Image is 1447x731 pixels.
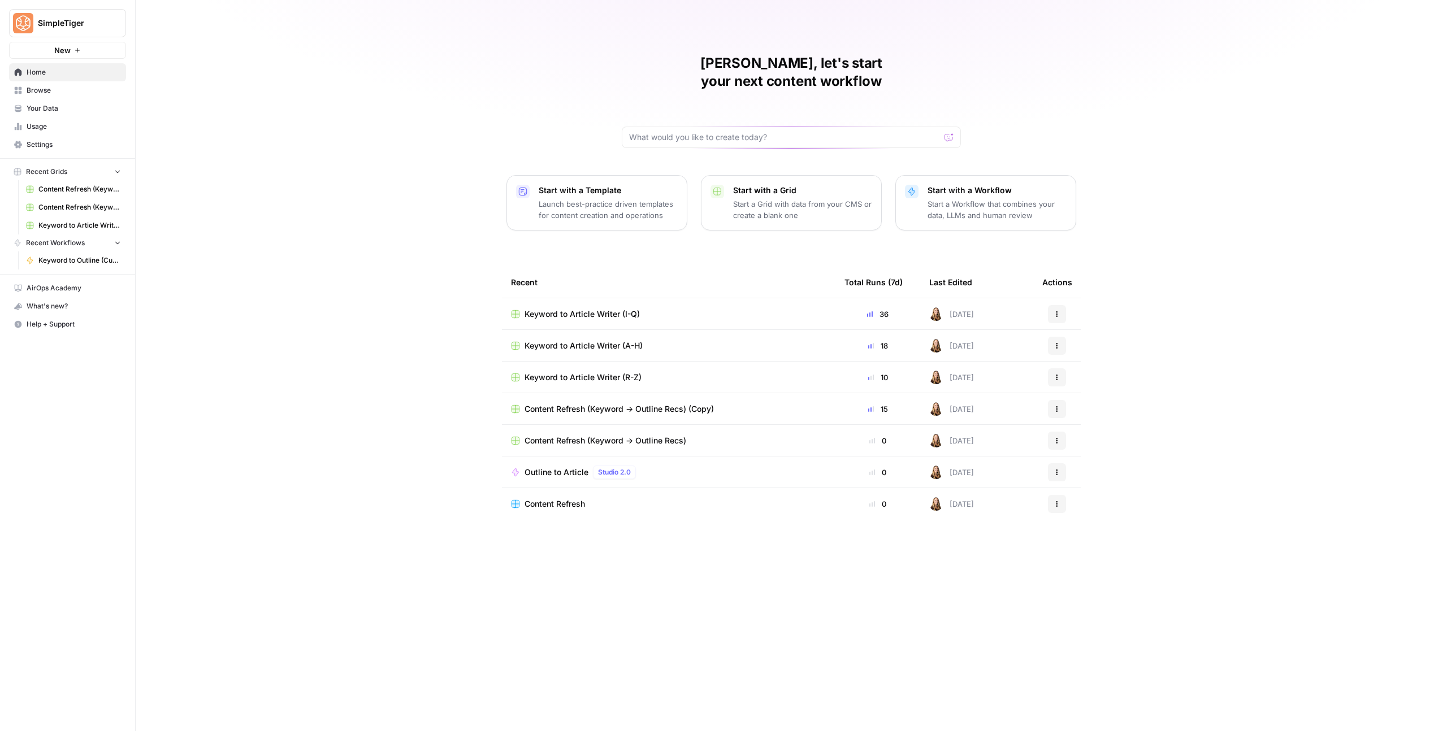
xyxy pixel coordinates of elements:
div: 15 [844,403,911,415]
button: Start with a TemplateLaunch best-practice driven templates for content creation and operations [506,175,687,230]
a: Content Refresh [511,498,826,510]
span: Browse [27,85,121,95]
div: Last Edited [929,267,972,298]
div: 18 [844,340,911,351]
span: Home [27,67,121,77]
a: Settings [9,136,126,154]
span: Studio 2.0 [598,467,631,477]
div: [DATE] [929,339,974,353]
img: adxxwbht4igb62pobuqhfdrnybee [929,307,943,321]
span: Keyword to Article Writer (R-Z) [525,372,642,383]
a: Keyword to Article Writer (I-Q) [511,308,826,320]
div: 36 [844,308,911,320]
span: Content Refresh (Keyword -> Outline Recs) (Copy) [525,403,714,415]
span: Content Refresh (Keyword -> Outline Recs) [38,202,121,212]
div: 0 [844,467,911,478]
div: [DATE] [929,497,974,511]
span: Content Refresh [525,498,585,510]
span: Keyword to Article Writer (I-Q) [525,308,640,320]
img: adxxwbht4igb62pobuqhfdrnybee [929,339,943,353]
div: What's new? [10,298,125,315]
span: Settings [27,140,121,150]
span: Keyword to Article Writer (A-H) [525,340,643,351]
span: Recent Grids [26,167,67,177]
div: 0 [844,435,911,446]
a: Content Refresh (Keyword -> Outline Recs) [21,198,126,216]
p: Start with a Workflow [928,185,1067,196]
div: [DATE] [929,402,974,416]
img: SimpleTiger Logo [13,13,33,33]
span: Your Data [27,103,121,114]
a: Keyword to Article Writer (R-Z) [21,216,126,234]
div: Actions [1042,267,1072,298]
p: Start with a Grid [733,185,872,196]
span: Content Refresh (Keyword -> Outline Recs) (Copy) [38,184,121,194]
a: Content Refresh (Keyword -> Outline Recs) (Copy) [21,180,126,198]
p: Start a Workflow that combines your data, LLMs and human review [928,198,1067,221]
div: [DATE] [929,371,974,384]
span: Keyword to Article Writer (R-Z) [38,220,121,230]
button: Start with a GridStart a Grid with data from your CMS or create a blank one [701,175,882,230]
span: SimpleTiger [38,18,106,29]
div: [DATE] [929,307,974,321]
a: Keyword to Article Writer (A-H) [511,340,826,351]
div: Recent [511,267,826,298]
a: Keyword to Outline (Current) [21,251,126,269]
h1: [PERSON_NAME], let's start your next content workflow [622,54,961,90]
div: 0 [844,498,911,510]
a: Keyword to Article Writer (R-Z) [511,372,826,383]
a: Usage [9,118,126,136]
p: Start a Grid with data from your CMS or create a blank one [733,198,872,221]
span: Recent Workflows [26,238,85,248]
a: Content Refresh (Keyword -> Outline Recs) (Copy) [511,403,826,415]
p: Launch best-practice driven templates for content creation and operations [539,198,678,221]
a: Browse [9,81,126,99]
img: adxxwbht4igb62pobuqhfdrnybee [929,434,943,447]
a: Outline to ArticleStudio 2.0 [511,465,826,479]
button: Recent Grids [9,163,126,180]
span: Usage [27,121,121,132]
span: Content Refresh (Keyword -> Outline Recs) [525,435,686,446]
img: adxxwbht4igb62pobuqhfdrnybee [929,371,943,384]
span: AirOps Academy [27,283,121,293]
span: Outline to Article [525,467,588,478]
input: What would you like to create today? [629,132,940,143]
div: Total Runs (7d) [844,267,903,298]
span: Keyword to Outline (Current) [38,255,121,266]
img: adxxwbht4igb62pobuqhfdrnybee [929,402,943,416]
button: Start with a WorkflowStart a Workflow that combines your data, LLMs and human review [895,175,1076,230]
button: Help + Support [9,315,126,333]
span: Help + Support [27,319,121,329]
p: Start with a Template [539,185,678,196]
img: adxxwbht4igb62pobuqhfdrnybee [929,497,943,511]
button: New [9,42,126,59]
a: Content Refresh (Keyword -> Outline Recs) [511,435,826,446]
div: 10 [844,372,911,383]
img: adxxwbht4igb62pobuqhfdrnybee [929,465,943,479]
a: Your Data [9,99,126,118]
button: Recent Workflows [9,234,126,251]
span: New [54,45,71,56]
button: What's new? [9,297,126,315]
div: [DATE] [929,465,974,479]
button: Workspace: SimpleTiger [9,9,126,37]
a: Home [9,63,126,81]
div: [DATE] [929,434,974,447]
a: AirOps Academy [9,279,126,297]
